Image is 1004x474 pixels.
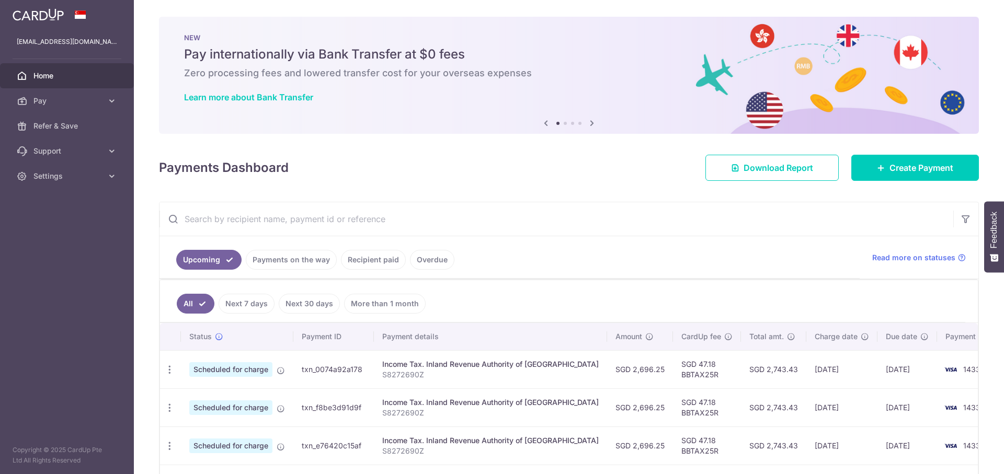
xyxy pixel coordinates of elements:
span: Status [189,331,212,342]
span: Total amt. [749,331,784,342]
span: Read more on statuses [872,252,955,263]
td: [DATE] [877,388,937,426]
td: SGD 2,696.25 [607,426,673,465]
td: [DATE] [877,426,937,465]
td: SGD 2,743.43 [741,350,806,388]
td: SGD 47.18 BBTAX25R [673,426,741,465]
span: Feedback [989,212,999,248]
td: txn_f8be3d91d9f [293,388,374,426]
th: Payment ID [293,323,374,350]
span: Create Payment [889,161,953,174]
td: SGD 2,696.25 [607,350,673,388]
span: Refer & Save [33,121,102,131]
span: Home [33,71,102,81]
a: Upcoming [176,250,242,270]
input: Search by recipient name, payment id or reference [159,202,953,236]
td: [DATE] [806,388,877,426]
span: 1433 [963,441,980,450]
td: SGD 47.18 BBTAX25R [673,350,741,388]
td: txn_e76420c15af [293,426,374,465]
span: Due date [886,331,917,342]
td: txn_0074a92a178 [293,350,374,388]
a: Overdue [410,250,454,270]
span: Settings [33,171,102,181]
img: Bank Card [940,401,961,414]
td: SGD 2,696.25 [607,388,673,426]
button: Feedback - Show survey [984,201,1004,272]
span: Support [33,146,102,156]
img: Bank Card [940,363,961,376]
span: 1433 [963,403,980,412]
span: Download Report [744,161,813,174]
img: Bank transfer banner [159,17,979,134]
a: Next 30 days [279,294,340,314]
a: Read more on statuses [872,252,966,263]
div: Income Tax. Inland Revenue Authority of [GEOGRAPHIC_DATA] [382,397,599,408]
a: More than 1 month [344,294,426,314]
span: CardUp fee [681,331,721,342]
p: S8272690Z [382,369,599,380]
h6: Zero processing fees and lowered transfer cost for your overseas expenses [184,67,954,79]
span: 1433 [963,365,980,374]
p: NEW [184,33,954,42]
td: [DATE] [806,350,877,388]
td: SGD 47.18 BBTAX25R [673,388,741,426]
span: Scheduled for charge [189,400,272,415]
span: Help [24,7,45,17]
span: Amount [615,331,642,342]
td: [DATE] [877,350,937,388]
td: SGD 2,743.43 [741,426,806,465]
span: Charge date [815,331,858,342]
td: [DATE] [806,426,877,465]
th: Payment details [374,323,607,350]
a: Payments on the way [246,250,337,270]
span: Scheduled for charge [189,362,272,377]
a: Next 7 days [219,294,275,314]
h5: Pay internationally via Bank Transfer at $0 fees [184,46,954,63]
h4: Payments Dashboard [159,158,289,177]
span: Pay [33,96,102,106]
img: CardUp [13,8,64,21]
div: Income Tax. Inland Revenue Authority of [GEOGRAPHIC_DATA] [382,435,599,446]
span: Scheduled for charge [189,438,272,453]
p: [EMAIL_ADDRESS][DOMAIN_NAME] [17,37,117,47]
img: Bank Card [940,440,961,452]
div: Income Tax. Inland Revenue Authority of [GEOGRAPHIC_DATA] [382,359,599,369]
td: SGD 2,743.43 [741,388,806,426]
a: Create Payment [851,155,979,181]
p: S8272690Z [382,408,599,418]
a: Download Report [705,155,839,181]
a: Recipient paid [341,250,406,270]
a: Learn more about Bank Transfer [184,92,313,102]
p: S8272690Z [382,446,599,456]
a: All [177,294,214,314]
